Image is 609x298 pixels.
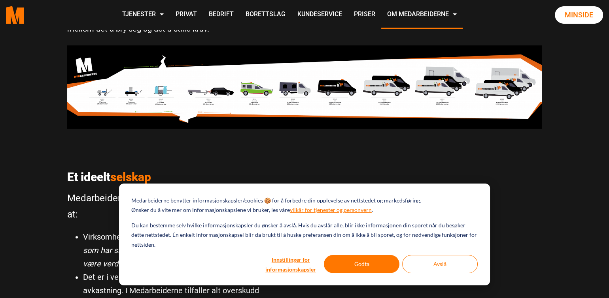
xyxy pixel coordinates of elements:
[116,1,170,29] a: Tjenester
[170,1,203,29] a: Privat
[324,255,399,273] button: Godta
[555,6,603,24] a: Minside
[67,190,299,223] p: Medarbeiderne AS er et ideelt selskap. Det innebærer at:
[381,1,463,29] a: Om Medarbeiderne
[291,1,348,29] a: Kundeservice
[260,255,321,273] button: Innstillinger for informasjonskapsler
[402,255,478,273] button: Avslå
[110,170,151,184] span: selskap
[131,205,373,215] p: Ønsker du å vite mer om informasjonskapslene vi bruker, les våre .
[67,170,299,184] p: Et ideelt
[348,1,381,29] a: Priser
[67,45,542,128] img: Plansje med biler og utvikling av selskapet Host 2019 2048x359
[203,1,240,29] a: Bedrift
[240,1,291,29] a: Borettslag
[131,221,478,250] p: Du kan bestemme selv hvilke informasjonskapsler du ønsker å avslå. Hvis du avslår alle, blir ikke...
[290,205,372,215] a: vilkår for tjenester og personvern
[131,196,421,206] p: Medarbeiderne benytter informasjonskapsler/cookies 🍪 for å forbedre din opplevelse av nettstedet ...
[119,184,490,285] div: Cookie banner
[83,232,299,268] em: Å vise verden at folk som har sluttet med [DEMOGRAPHIC_DATA] kan jobbe og være verdifulle bidrags...
[83,230,299,270] li: Virksomheten styres etter en visjon om « ».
